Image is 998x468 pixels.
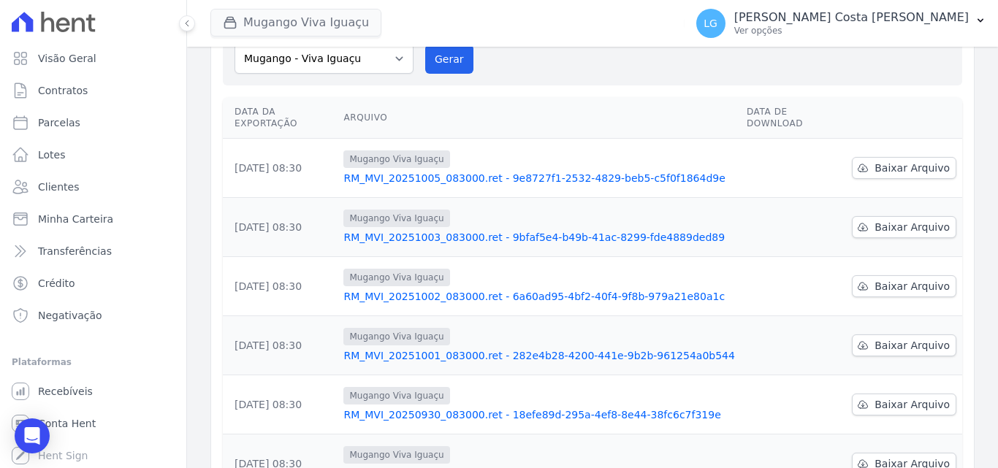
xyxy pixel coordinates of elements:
[6,108,180,137] a: Parcelas
[223,316,338,375] td: [DATE] 08:30
[852,334,956,356] a: Baixar Arquivo
[6,409,180,438] a: Conta Hent
[343,289,735,304] a: RM_MVI_20251002_083000.ret - 6a60ad95-4bf2-40f4-9f8b-979a21e80a1c
[6,301,180,330] a: Negativação
[852,394,956,415] a: Baixar Arquivo
[343,210,449,227] span: Mugango Viva Iguaçu
[852,216,956,238] a: Baixar Arquivo
[223,257,338,316] td: [DATE] 08:30
[223,375,338,434] td: [DATE] 08:30
[875,338,950,353] span: Baixar Arquivo
[343,150,449,168] span: Mugango Viva Iguaçu
[38,308,102,323] span: Negativação
[6,204,180,234] a: Minha Carteira
[223,97,338,139] th: Data da Exportação
[38,244,112,258] span: Transferências
[38,416,96,431] span: Conta Hent
[343,407,735,422] a: RM_MVI_20250930_083000.ret - 18efe89d-295a-4ef8-8e44-38fc6c7f319e
[425,45,473,74] button: Gerar
[875,397,950,412] span: Baixar Arquivo
[6,140,180,169] a: Lotes
[38,83,88,98] span: Contratos
[343,348,735,363] a: RM_MVI_20251001_083000.ret - 282e4b28-4200-441e-9b2b-961254a0b544
[38,276,75,291] span: Crédito
[875,220,950,234] span: Baixar Arquivo
[6,237,180,266] a: Transferências
[6,44,180,73] a: Visão Geral
[343,387,449,404] span: Mugango Viva Iguaçu
[343,230,735,245] a: RM_MVI_20251003_083000.ret - 9bfaf5e4-b49b-41ac-8299-fde4889ded89
[875,279,950,294] span: Baixar Arquivo
[210,9,381,37] button: Mugango Viva Iguaçu
[343,269,449,286] span: Mugango Viva Iguaçu
[852,275,956,297] a: Baixar Arquivo
[223,139,338,198] td: [DATE] 08:30
[338,97,741,139] th: Arquivo
[38,115,80,130] span: Parcelas
[38,212,113,226] span: Minha Carteira
[15,418,50,453] div: Open Intercom Messenger
[6,377,180,406] a: Recebíveis
[343,171,735,185] a: RM_MVI_20251005_083000.ret - 9e8727f1-2532-4829-beb5-c5f0f1864d9e
[38,147,66,162] span: Lotes
[38,180,79,194] span: Clientes
[685,3,998,44] button: LG [PERSON_NAME] Costa [PERSON_NAME] Ver opções
[343,328,449,345] span: Mugango Viva Iguaçu
[734,10,969,25] p: [PERSON_NAME] Costa [PERSON_NAME]
[741,97,846,139] th: Data de Download
[343,446,449,464] span: Mugango Viva Iguaçu
[6,172,180,202] a: Clientes
[12,353,175,371] div: Plataformas
[734,25,969,37] p: Ver opções
[38,384,93,399] span: Recebíveis
[6,76,180,105] a: Contratos
[223,198,338,257] td: [DATE] 08:30
[38,51,96,66] span: Visão Geral
[852,157,956,179] a: Baixar Arquivo
[704,18,717,28] span: LG
[875,161,950,175] span: Baixar Arquivo
[6,269,180,298] a: Crédito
